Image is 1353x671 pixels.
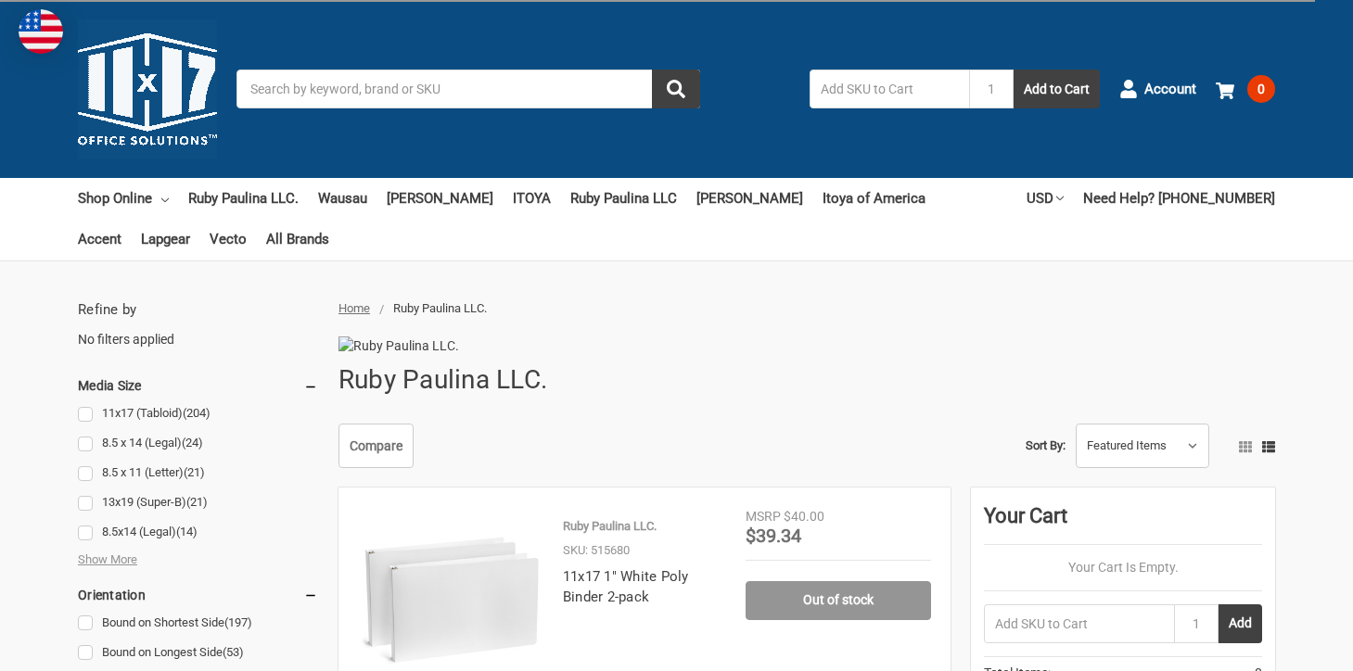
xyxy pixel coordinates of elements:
[338,356,547,404] h1: Ruby Paulina LLC.
[19,9,63,54] img: duty and tax information for United States
[188,178,299,219] a: Ruby Paulina LLC.
[746,507,781,526] div: MSRP
[78,490,318,515] a: 13x19 (Super-B)
[78,431,318,456] a: 8.5 x 14 (Legal)
[223,645,244,659] span: (53)
[570,178,677,219] a: Ruby Paulina LLC
[1027,178,1064,219] a: USD
[183,406,211,420] span: (204)
[746,581,931,620] a: Out of stock
[1014,70,1100,108] button: Add to Cart
[176,525,198,538] span: (14)
[78,461,318,486] a: 8.5 x 11 (Letter)
[78,401,318,426] a: 11x17 (Tabloid)
[78,520,318,545] a: 8.5x14 (Legal)
[984,500,1262,545] div: Your Cart
[78,299,318,321] h5: Refine by
[823,178,925,219] a: Itoya of America
[1247,75,1275,103] span: 0
[1119,65,1196,113] a: Account
[1216,65,1275,113] a: 0
[563,517,657,536] p: Ruby Paulina LLC.
[1083,178,1275,219] a: Need Help? [PHONE_NUMBER]
[784,509,824,524] span: $40.00
[210,219,247,260] a: Vecto
[78,19,217,158] img: 11x17.com
[78,611,318,636] a: Bound on Shortest Side
[266,219,329,260] a: All Brands
[141,219,190,260] a: Lapgear
[236,70,700,108] input: Search by keyword, brand or SKU
[78,551,137,569] span: Show More
[513,178,551,219] a: ITOYA
[810,70,969,108] input: Add SKU to Cart
[78,219,121,260] a: Accent
[78,640,318,665] a: Bound on Longest Side
[318,178,367,219] a: Wausau
[338,336,515,356] img: Ruby Paulina LLC.
[338,301,370,315] a: Home
[393,301,487,315] span: Ruby Paulina LLC.
[78,178,169,219] a: Shop Online
[78,299,318,349] div: No filters applied
[1026,432,1066,460] label: Sort By:
[563,541,630,560] p: SKU: 515680
[1144,79,1196,100] span: Account
[184,465,205,479] span: (21)
[338,424,414,468] a: Compare
[78,584,318,606] h5: Orientation
[224,615,252,629] span: (197)
[186,495,208,509] span: (21)
[78,374,318,397] h5: Media Size
[387,178,493,219] a: [PERSON_NAME]
[563,568,689,606] a: 11x17 1" White Poly Binder 2-pack
[182,436,203,449] span: (24)
[746,525,801,547] span: $39.34
[696,178,803,219] a: [PERSON_NAME]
